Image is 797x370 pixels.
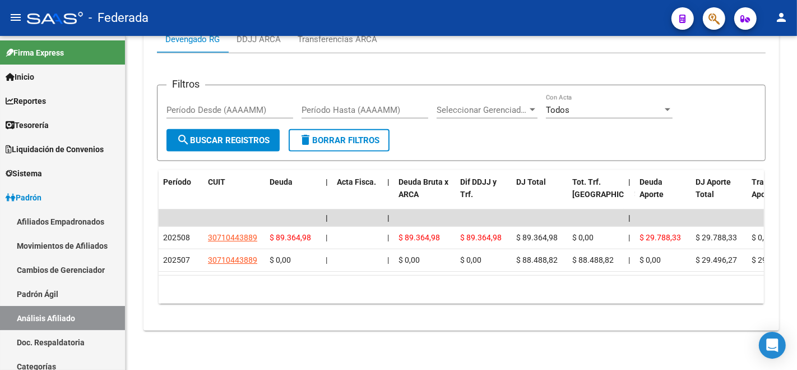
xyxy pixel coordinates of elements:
span: | [326,233,327,242]
span: Deuda Aporte [640,177,664,199]
span: Acta Fisca. [337,177,376,186]
span: $ 88.488,82 [516,255,558,264]
span: $ 0,00 [640,255,661,264]
span: | [326,255,327,264]
span: DJ Total [516,177,546,186]
datatable-header-cell: | [624,170,635,220]
span: Seleccionar Gerenciador [437,105,527,115]
span: Reportes [6,95,46,107]
span: $ 0,00 [572,233,594,242]
mat-icon: search [177,133,190,147]
span: $ 0,00 [270,255,291,264]
datatable-header-cell: | [383,170,394,220]
h3: Filtros [166,76,205,92]
datatable-header-cell: Deuda Bruta x ARCA [394,170,456,220]
datatable-header-cell: DJ Aporte Total [691,170,747,220]
span: Padrón [6,191,41,204]
span: Tesorería [6,119,49,131]
span: | [628,233,630,242]
span: 30710443889 [208,233,257,242]
span: $ 0,00 [752,233,773,242]
span: $ 89.364,98 [460,233,502,242]
span: 202507 [163,255,190,264]
span: 202508 [163,233,190,242]
span: $ 0,00 [460,255,481,264]
span: Deuda [270,177,293,186]
button: Buscar Registros [166,129,280,152]
span: | [387,213,390,222]
datatable-header-cell: Período [159,170,203,220]
span: | [628,177,631,186]
datatable-header-cell: Tot. Trf. Bruto [568,170,624,220]
span: | [387,177,390,186]
span: $ 29.788,33 [696,233,737,242]
datatable-header-cell: Acta Fisca. [332,170,383,220]
span: Firma Express [6,47,64,59]
button: Borrar Filtros [289,129,390,152]
datatable-header-cell: | [321,170,332,220]
datatable-header-cell: Deuda [265,170,321,220]
span: $ 89.364,98 [398,233,440,242]
span: Inicio [6,71,34,83]
span: Borrar Filtros [299,135,379,145]
span: $ 0,00 [398,255,420,264]
div: Devengado RG [165,33,220,45]
span: Deuda Bruta x ARCA [398,177,448,199]
span: Todos [546,105,569,115]
span: $ 29.788,33 [640,233,681,242]
datatable-header-cell: Dif DDJJ y Trf. [456,170,512,220]
span: - Federada [89,6,149,30]
span: $ 88.488,82 [572,255,614,264]
div: Open Intercom Messenger [759,332,786,359]
span: Dif DDJJ y Trf. [460,177,497,199]
span: $ 89.364,98 [516,233,558,242]
span: 30710443889 [208,255,257,264]
span: CUIT [208,177,225,186]
datatable-header-cell: Deuda Aporte [635,170,691,220]
span: | [387,255,389,264]
datatable-header-cell: CUIT [203,170,265,220]
span: $ 29.496,27 [696,255,737,264]
span: | [628,213,631,222]
span: | [628,255,630,264]
span: Transferido Aporte [752,177,794,199]
datatable-header-cell: DJ Total [512,170,568,220]
div: Transferencias ARCA [298,33,377,45]
div: DDJJ ARCA [237,33,281,45]
span: $ 89.364,98 [270,233,311,242]
span: $ 29.496,27 [752,255,793,264]
span: Liquidación de Convenios [6,143,104,156]
span: | [326,213,328,222]
span: | [326,177,328,186]
span: Tot. Trf. [GEOGRAPHIC_DATA] [572,177,648,199]
span: Sistema [6,167,42,180]
mat-icon: menu [9,11,22,24]
span: Período [163,177,191,186]
span: | [387,233,389,242]
span: Buscar Registros [177,135,270,145]
span: DJ Aporte Total [696,177,731,199]
mat-icon: person [775,11,788,24]
mat-icon: delete [299,133,312,147]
